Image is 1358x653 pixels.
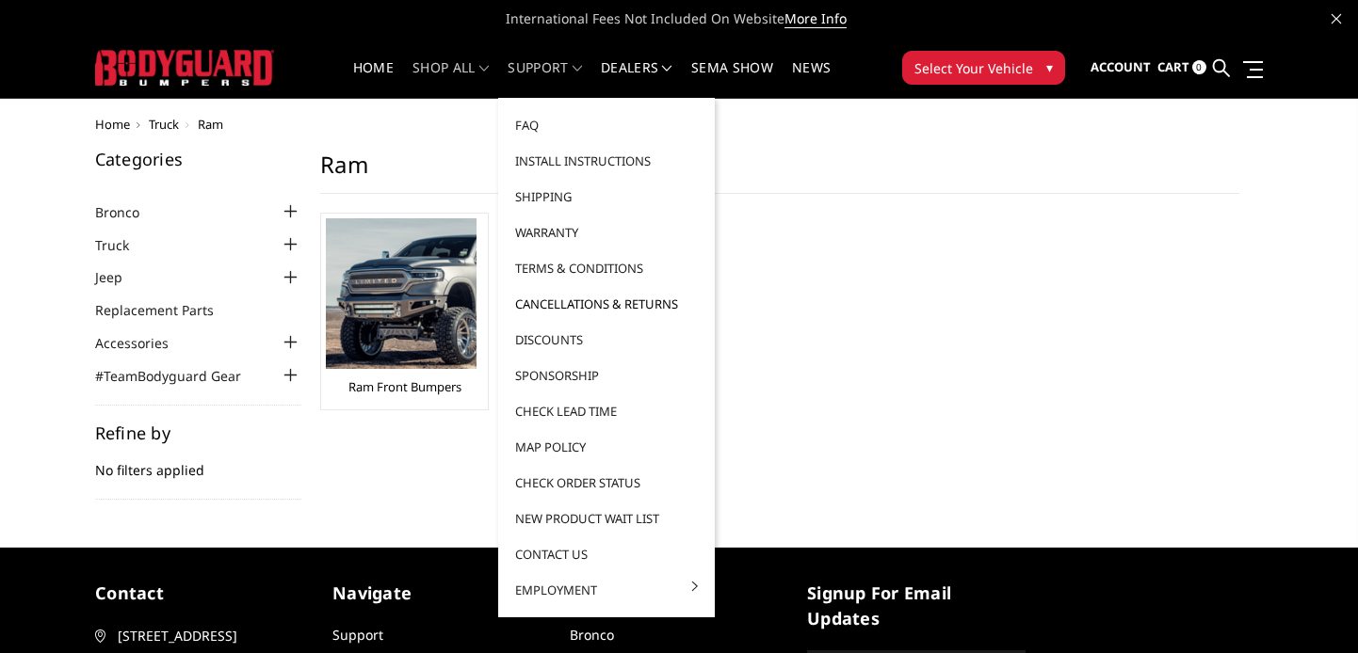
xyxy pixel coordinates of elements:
h5: Categories [95,151,302,167]
a: Shipping [506,179,707,215]
a: New Product Wait List [506,501,707,536]
span: 0 [1192,60,1206,74]
a: More Info [784,9,847,28]
a: Terms & Conditions [506,250,707,286]
span: Ram [198,116,223,133]
a: Bronco [570,626,614,644]
a: Cancellations & Returns [506,286,707,322]
a: Support [332,626,383,644]
a: #TeamBodyguard Gear [95,366,265,386]
a: Truck [149,116,179,133]
a: Check Lead Time [506,393,707,429]
a: Support [508,61,582,98]
a: Ram Front Bumpers [348,378,461,395]
a: News [792,61,831,98]
span: Account [1091,58,1151,75]
a: Jeep [95,267,146,287]
a: Employment [506,572,707,608]
h1: Ram [320,151,1239,194]
a: Accessories [95,333,192,353]
iframe: Chat Widget [1264,563,1358,653]
a: shop all [412,61,489,98]
h5: Navigate [332,581,551,606]
a: Discounts [506,322,707,358]
a: Dealers [601,61,672,98]
a: FAQ [506,107,707,143]
a: Home [95,116,130,133]
span: Select Your Vehicle [914,58,1033,78]
a: Install Instructions [506,143,707,179]
a: Truck [95,235,153,255]
h5: Refine by [95,424,302,441]
img: BODYGUARD BUMPERS [95,50,274,85]
a: Home [353,61,394,98]
div: No filters applied [95,424,302,500]
a: Account [1091,42,1151,93]
a: Check Order Status [506,465,707,501]
a: Contact Us [506,536,707,572]
a: SEMA Show [691,61,773,98]
span: Cart [1157,58,1189,75]
h5: signup for email updates [807,581,1026,631]
a: MAP Policy [506,429,707,465]
a: Cart 0 [1157,42,1206,93]
button: Select Your Vehicle [902,51,1065,85]
a: Sponsorship [506,358,707,393]
h5: contact [95,581,314,606]
span: ▾ [1046,57,1053,77]
a: Replacement Parts [95,300,237,320]
a: Warranty [506,215,707,250]
a: Bronco [95,202,163,222]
